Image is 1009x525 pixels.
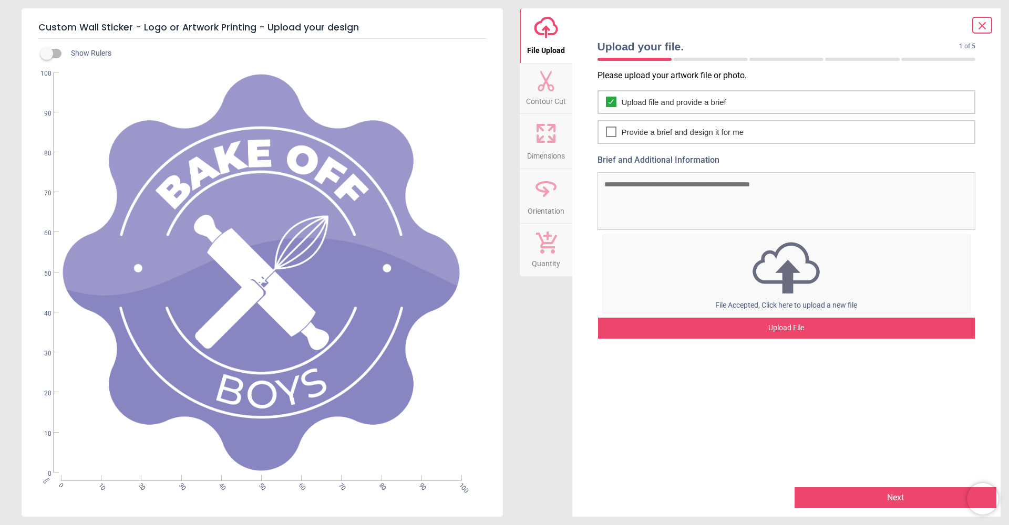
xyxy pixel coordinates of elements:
span: 70 [32,189,52,198]
span: 50 [32,269,52,278]
span: Provide a brief and design it for me [622,127,744,138]
span: File Accepted, Click here to upload a new file [715,301,857,309]
span: 20 [136,481,143,488]
span: Upload your file. [598,39,960,54]
div: Show Rulers [47,47,503,60]
span: 30 [32,349,52,358]
span: 10 [32,429,52,438]
span: 20 [32,389,52,398]
span: 90 [32,109,52,118]
span: 60 [296,481,303,488]
button: Contour Cut [520,64,572,114]
button: Dimensions [520,114,572,169]
span: 90 [417,481,424,488]
span: 0 [32,469,52,478]
span: Upload file and provide a brief [622,97,726,108]
button: Orientation [520,169,572,224]
span: 70 [337,481,344,488]
img: upload icon [603,239,971,296]
button: File Upload [520,8,572,63]
iframe: Brevo live chat [967,483,998,514]
label: Brief and Additional Information [598,154,976,166]
span: Dimensions [527,146,565,162]
span: 10 [96,481,103,488]
button: Next [795,487,996,508]
span: 100 [32,69,52,78]
span: 50 [256,481,263,488]
span: 40 [217,481,223,488]
span: 100 [457,481,464,488]
span: 1 of 5 [959,42,975,51]
span: 30 [177,481,183,488]
span: Quantity [532,254,560,269]
span: 40 [32,309,52,318]
button: Quantity [520,224,572,276]
span: 80 [32,149,52,158]
h5: Custom Wall Sticker - Logo or Artwork Printing - Upload your design [38,17,486,39]
span: 0 [56,481,63,488]
span: Contour Cut [526,91,566,107]
span: File Upload [527,40,565,56]
span: cm [42,476,51,485]
div: Upload File [598,318,975,339]
span: 80 [377,481,384,488]
span: 60 [32,229,52,238]
p: Please upload your artwork file or photo. [598,70,984,81]
span: Orientation [528,201,564,217]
